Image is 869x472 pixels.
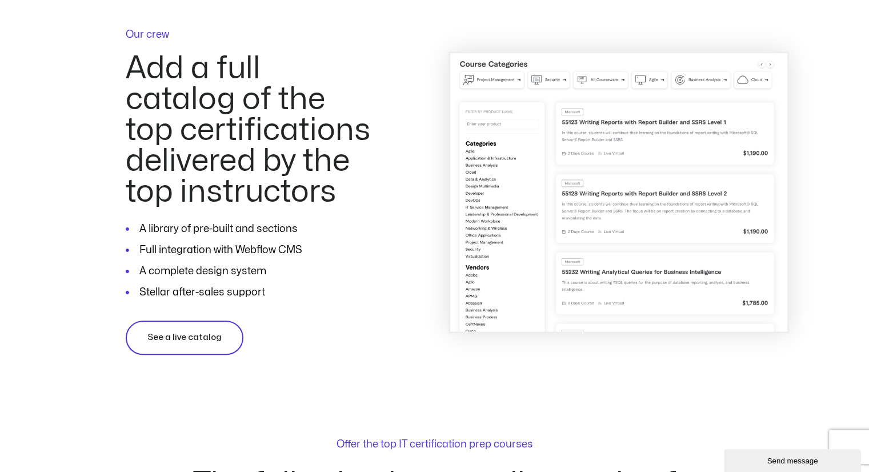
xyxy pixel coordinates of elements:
[337,439,533,450] p: Offer the top IT certification prep courses
[724,447,863,472] iframe: chat widget
[137,221,298,237] span: A library of pre-built and sections
[448,51,789,333] img: Virtual Instructor-led Training (vILT)
[126,30,376,40] p: Our crew
[147,331,222,345] span: See a live catalog
[137,285,265,300] span: Stellar after-sales support
[126,53,376,207] h2: Add a full catalog of the top certifications delivered by the top instructors
[137,242,302,258] span: Full integration with Webflow CMS
[137,263,266,279] span: A complete design system
[126,321,243,355] a: See a live catalog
